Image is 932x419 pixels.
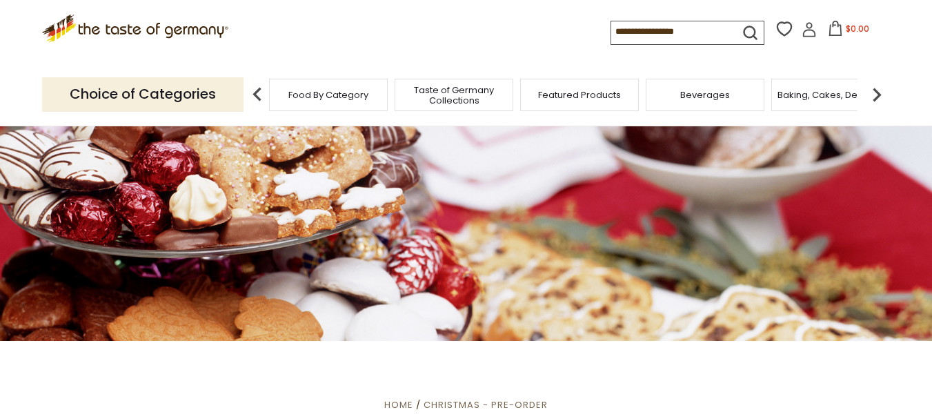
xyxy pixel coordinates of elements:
[863,81,891,108] img: next arrow
[538,90,621,100] a: Featured Products
[777,90,884,100] a: Baking, Cakes, Desserts
[846,23,869,35] span: $0.00
[244,81,271,108] img: previous arrow
[399,85,509,106] a: Taste of Germany Collections
[42,77,244,111] p: Choice of Categories
[820,21,878,41] button: $0.00
[424,398,548,411] a: Christmas - PRE-ORDER
[384,398,413,411] a: Home
[288,90,368,100] a: Food By Category
[680,90,730,100] a: Beverages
